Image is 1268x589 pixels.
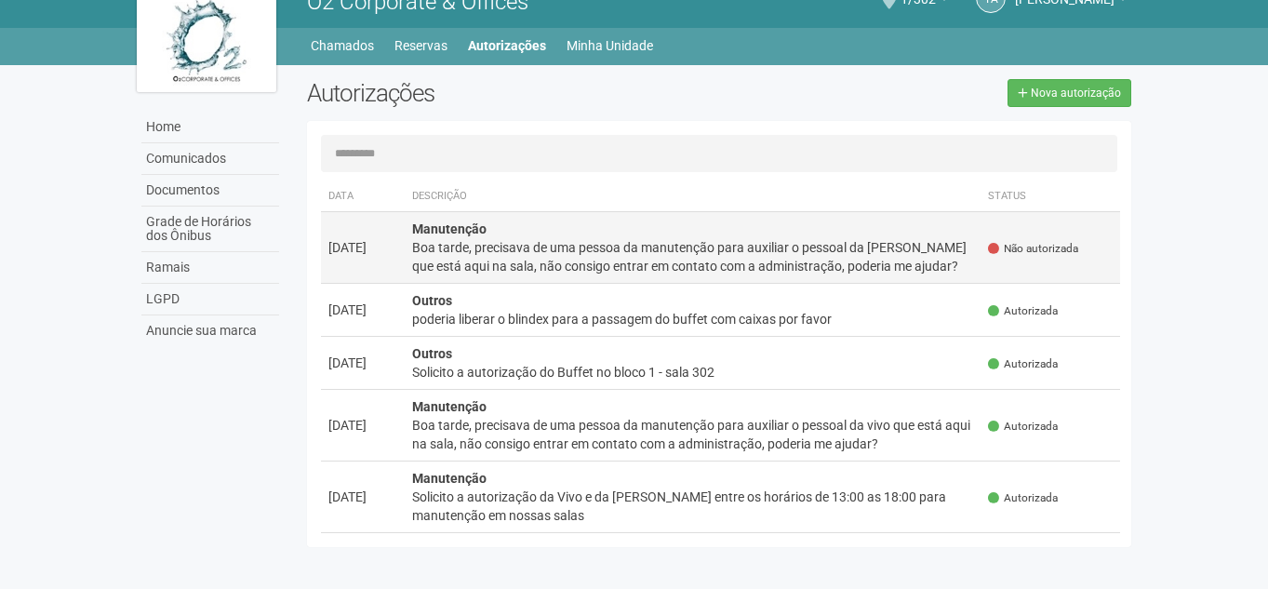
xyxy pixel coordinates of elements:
div: poderia liberar o blindex para a passagem do buffet com caixas por favor [412,310,974,328]
a: Nova autorização [1008,79,1131,107]
a: Ramais [141,252,279,284]
span: Não autorizada [988,241,1078,257]
div: Boa tarde, precisava de uma pessoa da manutenção para auxiliar o pessoal da [PERSON_NAME] que est... [412,238,974,275]
div: [DATE] [328,354,397,372]
div: [DATE] [328,416,397,435]
div: Boa tarde, precisava de uma pessoa da manutenção para auxiliar o pessoal da vivo que está aqui na... [412,416,974,453]
th: Data [321,181,405,212]
a: Minha Unidade [567,33,653,59]
div: [DATE] [328,301,397,319]
a: Chamados [311,33,374,59]
a: Home [141,112,279,143]
h2: Autorizações [307,79,705,107]
div: Solicito a autorização da Vivo e da [PERSON_NAME] entre os horários de 13:00 as 18:00 para manute... [412,488,974,525]
div: [DATE] [328,238,397,257]
a: Reservas [394,33,447,59]
div: Solicito a autorização do Buffet no bloco 1 - sala 302 [412,363,974,382]
a: Anuncie sua marca [141,315,279,346]
div: [DATE] [328,488,397,506]
a: Autorizações [468,33,546,59]
span: Autorizada [988,490,1058,506]
a: LGPD [141,284,279,315]
th: Status [981,181,1120,212]
span: Nova autorização [1031,87,1121,100]
span: Autorizada [988,419,1058,435]
span: Autorizada [988,356,1058,372]
a: Comunicados [141,143,279,175]
a: Grade de Horários dos Ônibus [141,207,279,252]
strong: Outros [412,346,452,361]
span: Autorizada [988,303,1058,319]
a: Documentos [141,175,279,207]
strong: Manutenção [412,471,487,486]
strong: Manutenção [412,221,487,236]
th: Descrição [405,181,981,212]
strong: Outros [412,293,452,308]
strong: Manutenção [412,399,487,414]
